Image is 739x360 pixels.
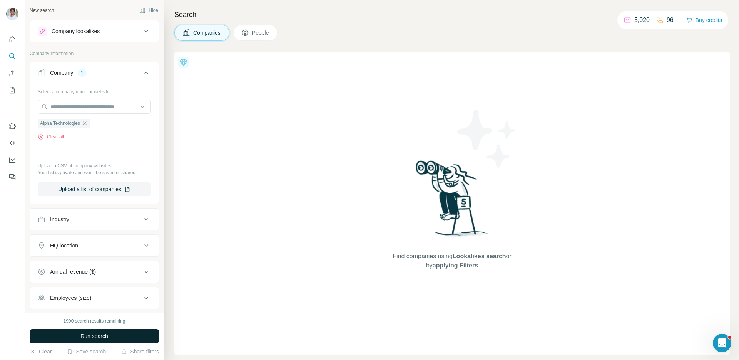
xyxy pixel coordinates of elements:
[52,27,100,35] div: Company lookalikes
[174,9,730,20] h4: Search
[412,158,492,244] img: Surfe Illustration - Woman searching with binoculars
[453,253,506,259] span: Lookalikes search
[50,268,96,276] div: Annual revenue ($)
[50,69,73,77] div: Company
[50,294,91,302] div: Employees (size)
[30,7,54,14] div: New search
[452,104,522,173] img: Surfe Illustration - Stars
[634,15,650,25] p: 5,020
[6,49,18,63] button: Search
[193,29,221,37] span: Companies
[64,318,125,325] div: 1990 search results remaining
[667,15,674,25] p: 96
[6,153,18,167] button: Dashboard
[78,69,87,76] div: 1
[433,262,478,269] span: applying Filters
[6,83,18,97] button: My lists
[30,262,159,281] button: Annual revenue ($)
[38,182,151,196] button: Upload a list of companies
[30,348,52,355] button: Clear
[80,332,108,340] span: Run search
[40,120,80,127] span: Alpha Technologies
[134,5,164,16] button: Hide
[38,133,64,140] button: Clear all
[30,22,159,40] button: Company lookalikes
[121,348,159,355] button: Share filters
[6,170,18,184] button: Feedback
[252,29,270,37] span: People
[30,289,159,307] button: Employees (size)
[6,119,18,133] button: Use Surfe on LinkedIn
[6,8,18,20] img: Avatar
[6,136,18,150] button: Use Surfe API
[38,169,151,176] p: Your list is private and won't be saved or shared.
[67,348,106,355] button: Save search
[6,66,18,80] button: Enrich CSV
[30,210,159,229] button: Industry
[50,215,69,223] div: Industry
[686,15,722,25] button: Buy credits
[30,50,159,57] p: Company information
[713,334,731,352] iframe: Intercom live chat
[38,85,151,95] div: Select a company name or website
[30,64,159,85] button: Company1
[390,252,513,270] span: Find companies using or by
[38,162,151,169] p: Upload a CSV of company websites.
[50,242,78,249] div: HQ location
[6,32,18,46] button: Quick start
[30,329,159,343] button: Run search
[30,236,159,255] button: HQ location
